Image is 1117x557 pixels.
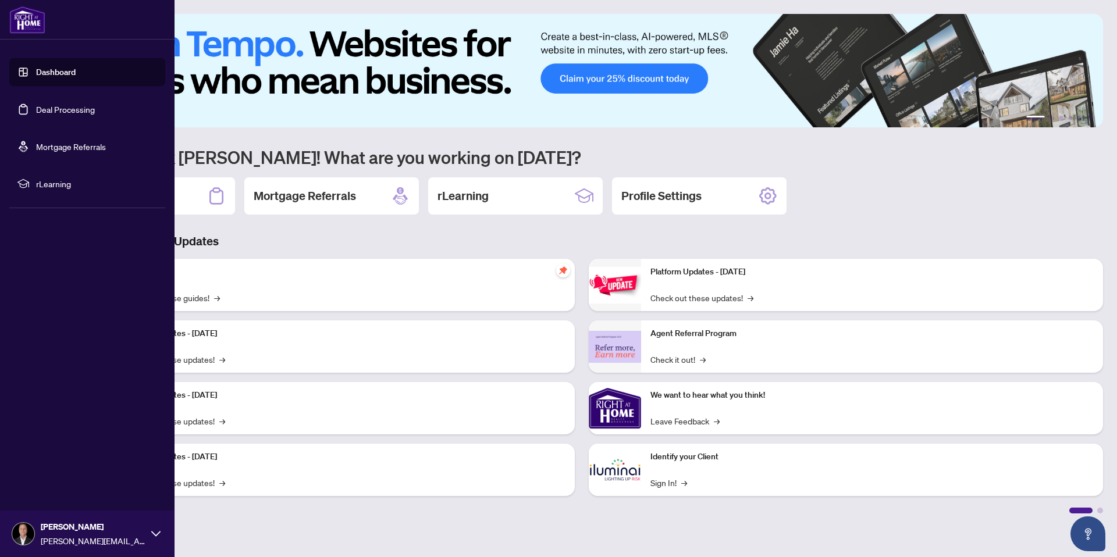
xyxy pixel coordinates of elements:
[650,415,720,427] a: Leave Feedback→
[219,476,225,489] span: →
[122,389,565,402] p: Platform Updates - [DATE]
[650,327,1094,340] p: Agent Referral Program
[36,67,76,77] a: Dashboard
[650,476,687,489] a: Sign In!→
[219,415,225,427] span: →
[589,444,641,496] img: Identify your Client
[36,104,95,115] a: Deal Processing
[41,520,145,533] span: [PERSON_NAME]
[41,534,145,547] span: [PERSON_NAME][EMAIL_ADDRESS][DOMAIN_NAME]
[1077,116,1082,120] button: 5
[61,146,1103,168] h1: Welcome back [PERSON_NAME]! What are you working on [DATE]?
[122,327,565,340] p: Platform Updates - [DATE]
[9,6,45,34] img: logo
[748,291,753,304] span: →
[650,353,706,366] a: Check it out!→
[650,266,1094,278] p: Platform Updates - [DATE]
[1026,116,1045,120] button: 1
[61,233,1103,249] h3: Brokerage & Industry Updates
[700,353,706,366] span: →
[36,177,157,190] span: rLearning
[12,523,34,545] img: Profile Icon
[214,291,220,304] span: →
[36,141,106,152] a: Mortgage Referrals
[589,267,641,304] img: Platform Updates - June 23, 2025
[589,331,641,363] img: Agent Referral Program
[650,389,1094,402] p: We want to hear what you think!
[1070,516,1105,551] button: Open asap
[621,188,702,204] h2: Profile Settings
[122,451,565,463] p: Platform Updates - [DATE]
[254,188,356,204] h2: Mortgage Referrals
[681,476,687,489] span: →
[122,266,565,278] p: Self-Help
[61,14,1103,127] img: Slide 0
[1050,116,1054,120] button: 2
[650,451,1094,463] p: Identify your Client
[1087,116,1091,120] button: 6
[1059,116,1063,120] button: 3
[556,263,570,277] span: pushpin
[650,291,753,304] a: Check out these updates!→
[219,353,225,366] span: →
[1068,116,1073,120] button: 4
[589,382,641,434] img: We want to hear what you think!
[437,188,489,204] h2: rLearning
[714,415,720,427] span: →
